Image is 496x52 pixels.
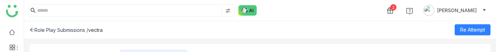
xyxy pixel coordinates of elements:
[455,24,490,35] button: Re Attempt
[406,8,413,15] img: help.svg
[422,5,488,16] button: [PERSON_NAME]
[88,27,103,33] div: vectra
[423,5,434,16] img: avatar
[6,5,18,17] img: logo
[238,5,257,16] img: ask-buddy-normal.svg
[437,7,477,14] span: [PERSON_NAME]
[225,8,231,14] img: search-type.svg
[30,27,88,33] div: Role Play Submissions /
[390,4,396,10] div: 2
[460,26,485,34] span: Re Attempt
